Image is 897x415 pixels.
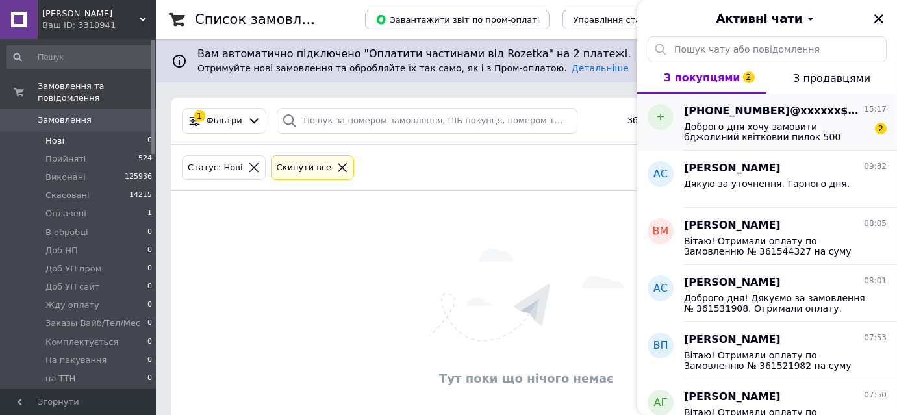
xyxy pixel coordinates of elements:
[573,15,672,25] span: Управління статусами
[637,265,897,322] button: АС[PERSON_NAME]08:01Доброго дня! Дякуємо за замовлення № 361531908. Отримали оплату. Відправка бу...
[637,62,766,94] button: З покупцями2
[375,14,539,25] span: Завантажити звіт по пром-оплаті
[147,281,152,293] span: 0
[864,218,887,229] span: 08:05
[674,10,861,27] button: Активні чати
[864,333,887,344] span: 07:53
[562,10,683,29] button: Управління статусами
[864,390,887,401] span: 07:50
[743,71,755,83] span: 2
[197,63,629,73] span: Отримуйте нові замовлення та обробляйте їх так само, як і з Пром-оплатою.
[277,108,577,134] input: Пошук за номером замовлення, ПІБ покупця, номером телефону, Email, номером накладної
[147,299,152,311] span: 0
[178,370,875,386] div: Тут поки що нічого немає
[138,153,152,165] span: 524
[274,161,335,175] div: Cкинути все
[45,263,102,275] span: Доб УП пром
[45,318,140,329] span: Заказы Вайб/Тел/Мес
[684,390,781,405] span: [PERSON_NAME]
[684,275,781,290] span: [PERSON_NAME]
[45,153,86,165] span: Прийняті
[147,355,152,366] span: 0
[365,10,550,29] button: Завантажити звіт по пром-оплаті
[147,373,152,384] span: 0
[45,245,78,257] span: Доб НП
[656,110,664,125] span: +
[45,281,99,293] span: Доб УП сайт
[45,190,90,201] span: Скасовані
[197,47,855,62] span: Вам автоматично підключено "Оплатити частинами від Rozetka" на 2 платежі.
[684,333,781,347] span: [PERSON_NAME]
[871,11,887,27] button: Закрити
[194,110,205,122] div: 1
[42,8,140,19] span: Мед Поштою
[653,338,668,353] span: ВП
[864,161,887,172] span: 09:32
[684,179,850,189] span: Дякую за уточнення. Гарного дня.
[45,355,107,366] span: На пакування
[45,208,86,220] span: Оплачені
[637,322,897,379] button: ВП[PERSON_NAME]07:53Вітаю! Отримали оплату по Замовленню № 361521982 на суму 2400 грн. Товари в н...
[684,236,868,257] span: Вітаю! Отримали оплату по Замовленню № 361544327 на суму 825 грн. Товари в наявності, ціна актуал...
[664,71,740,84] span: З покупцями
[38,81,156,104] span: Замовлення та повідомлення
[637,94,897,151] button: +[PHONE_NUMBER]@xxxxxx$.com15:17Доброго дня хочу замовити бджолиний квітковий пилок 500 грам,чи в...
[653,281,668,296] span: АС
[684,293,868,314] span: Доброго дня! Дякуємо за замовлення № 361531908. Отримали оплату. Відправка буде згідно графіку на...
[653,224,669,239] span: ВМ
[147,208,152,220] span: 1
[125,171,152,183] span: 125936
[147,263,152,275] span: 0
[716,10,802,27] span: Активні чати
[648,36,887,62] input: Пошук чату або повідомлення
[653,167,668,182] span: АС
[147,336,152,348] span: 0
[42,19,156,31] div: Ваш ID: 3310941
[637,151,897,208] button: АС[PERSON_NAME]09:32Дякую за уточнення. Гарного дня.
[45,336,118,348] span: Комплектується
[195,12,327,27] h1: Список замовлень
[684,104,861,119] span: [PHONE_NUMBER]@xxxxxx$.com
[38,114,92,126] span: Замовлення
[207,115,242,127] span: Фільтри
[864,104,887,115] span: 15:17
[6,45,153,69] input: Пошук
[654,396,668,410] span: АГ
[45,135,64,147] span: Нові
[129,190,152,201] span: 14215
[627,115,716,127] span: Збережені фільтри:
[684,161,781,176] span: [PERSON_NAME]
[45,171,86,183] span: Виконані
[684,218,781,233] span: [PERSON_NAME]
[45,227,88,238] span: В обробці
[147,245,152,257] span: 0
[684,350,868,371] span: Вітаю! Отримали оплату по Замовленню № 361521982 на суму 2400 грн. Товари в наявності, ціна актуа...
[572,63,629,73] a: Детальніше
[766,62,897,94] button: З продавцями
[45,299,99,311] span: Жду оплату
[637,208,897,265] button: ВМ[PERSON_NAME]08:05Вітаю! Отримали оплату по Замовленню № 361544327 на суму 825 грн. Товари в на...
[147,135,152,147] span: 0
[875,123,887,134] span: 2
[147,227,152,238] span: 0
[864,275,887,286] span: 08:01
[147,318,152,329] span: 0
[45,373,75,384] span: на ТТН
[684,121,868,142] span: Доброго дня хочу замовити бджолиний квітковий пилок 500 грам,чи відправляєте на укрпошту наложени...
[793,72,870,84] span: З продавцями
[185,161,246,175] div: Статус: Нові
